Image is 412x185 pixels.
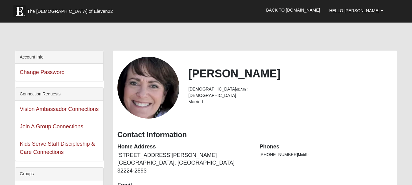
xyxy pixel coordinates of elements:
dd: [STREET_ADDRESS][PERSON_NAME] [GEOGRAPHIC_DATA], [GEOGRAPHIC_DATA] 32224-2893 [117,151,250,175]
span: Hello [PERSON_NAME] [329,8,379,13]
h2: [PERSON_NAME] [188,67,392,80]
h3: Contact Information [117,130,393,139]
img: Eleven22 logo [13,5,26,17]
span: The [DEMOGRAPHIC_DATA] of Eleven22 [27,8,113,14]
a: Join A Group Connections [20,123,83,130]
li: [PHONE_NUMBER] [260,151,392,158]
li: Married [188,99,392,105]
li: [DEMOGRAPHIC_DATA] [188,92,392,99]
a: Kids Serve Staff Discipleship & Care Connections [20,141,95,155]
dt: Phones [260,143,392,151]
li: [DEMOGRAPHIC_DATA] [188,86,392,92]
a: Vision Ambassador Connections [20,106,99,112]
span: Mobile [298,153,309,157]
a: View Fullsize Photo [117,57,179,119]
dt: Home Address [117,143,250,151]
div: Connection Requests [15,88,103,101]
a: Change Password [20,69,65,75]
a: The [DEMOGRAPHIC_DATA] of Eleven22 [10,2,132,17]
div: Account Info [15,51,103,64]
a: Back to [DOMAIN_NAME] [262,2,325,18]
a: Hello [PERSON_NAME] [324,3,388,18]
div: Groups [15,168,103,180]
small: ([DATE]) [236,87,248,91]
